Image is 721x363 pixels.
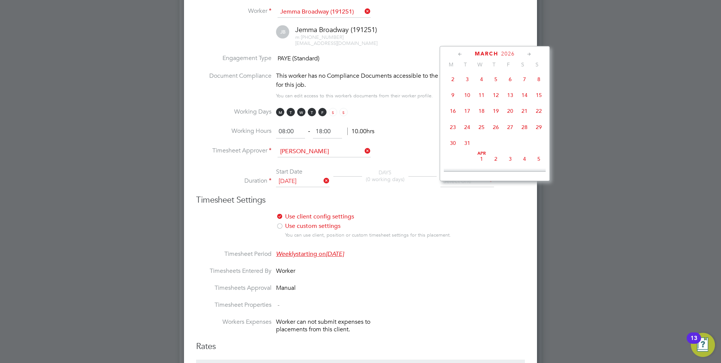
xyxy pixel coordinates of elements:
span: PAYE (Standard) [278,55,319,63]
span: Jemma Broadway (191251) [295,25,377,34]
label: Timesheet Properties [196,301,272,309]
span: 26 [489,120,503,134]
span: 13 [503,88,517,102]
label: Timesheet Approver [196,147,272,155]
div: This worker has no Compliance Documents accessible to the End Hirer and might not qualify for thi... [276,71,525,89]
span: starting on [276,250,344,258]
span: 6 [503,72,517,86]
span: 12 [532,168,546,182]
label: Duration [196,177,272,185]
label: Engagement Type [196,54,272,62]
span: 2 [446,72,460,86]
label: Document Compliance [196,71,272,99]
span: 2 [489,152,503,166]
span: S [339,108,348,116]
label: Timesheets Entered By [196,267,272,275]
span: 22 [532,104,546,118]
span: 16 [446,104,460,118]
span: T [487,61,501,68]
input: 08:00 [276,125,305,138]
span: 11 [474,88,489,102]
span: 10.00hrs [347,128,374,135]
label: Workers Expenses [196,318,272,326]
span: M [444,61,458,68]
label: Working Days [196,108,272,116]
span: March [475,51,499,57]
span: 5 [489,72,503,86]
span: 24 [460,120,474,134]
label: Timesheets Approval [196,284,272,292]
span: W [297,108,305,116]
h3: Timesheet Settings [196,195,525,206]
span: Worker [276,267,295,275]
label: Use client config settings [276,213,463,221]
span: W [472,61,487,68]
span: 8 [532,72,546,86]
span: 2026 [501,51,515,57]
span: S [329,108,337,116]
em: Weekly [276,250,296,258]
span: 6 [446,168,460,182]
span: [EMAIL_ADDRESS][DOMAIN_NAME] [295,40,377,46]
label: Worker [196,7,272,15]
div: Start Date [276,168,330,176]
span: - [278,301,279,309]
span: T [458,61,472,68]
label: Timesheet Period [196,250,272,258]
span: 10 [503,168,517,182]
input: Search for... [278,6,371,18]
span: (0 working days) [366,176,405,183]
div: 13 [690,338,697,348]
span: 17 [460,104,474,118]
span: 4 [474,72,489,86]
span: S [515,61,530,68]
span: 12 [489,88,503,102]
span: 1 [474,152,489,166]
span: 19 [489,104,503,118]
span: 15 [532,88,546,102]
span: 28 [517,120,532,134]
span: 7 [517,72,532,86]
input: Select one [440,176,494,187]
span: 31 [460,136,474,150]
div: You can edit access to this worker’s documents from their worker profile. [276,91,433,100]
span: m: [295,34,301,40]
span: 30 [446,136,460,150]
span: 7 [460,168,474,182]
input: Select one [276,176,330,187]
span: S [530,61,544,68]
button: Open Resource Center, 13 new notifications [691,333,715,357]
span: 11 [517,168,532,182]
em: [DATE] [326,250,344,258]
span: Worker can not submit expenses to placements from this client. [276,318,370,334]
h3: Rates [196,341,525,352]
span: F [318,108,327,116]
span: 25 [474,120,489,134]
label: Working Hours [196,127,272,135]
span: 29 [532,120,546,134]
span: 23 [446,120,460,134]
span: JB [276,25,289,38]
span: 21 [517,104,532,118]
span: 27 [503,120,517,134]
span: [PHONE_NUMBER] [295,34,344,40]
span: M [276,108,284,116]
label: Use custom settings [276,222,463,230]
span: 3 [460,72,474,86]
span: 9 [489,168,503,182]
input: 17:00 [313,125,342,138]
input: Search for... [278,146,371,157]
span: 4 [517,152,532,166]
span: 9 [446,88,460,102]
span: 14 [517,88,532,102]
div: You can use client, position or custom timesheet settings for this placement. [285,232,468,238]
span: 3 [503,152,517,166]
span: 18 [474,104,489,118]
span: 5 [532,152,546,166]
span: 20 [503,104,517,118]
span: Manual [276,284,296,292]
span: F [501,61,515,68]
span: 10 [460,88,474,102]
span: ‐ [307,128,311,135]
span: 8 [474,168,489,182]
